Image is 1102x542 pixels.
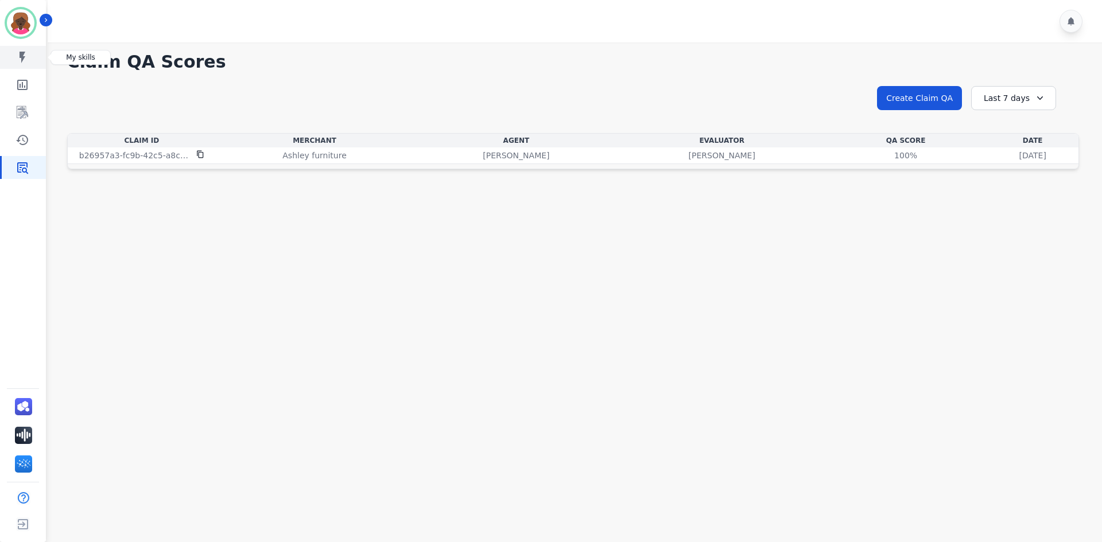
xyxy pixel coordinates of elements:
[282,150,346,161] p: Ashley furniture
[7,9,34,37] img: Bordered avatar
[827,136,985,145] div: QA Score
[877,86,962,110] button: Create Claim QA
[880,150,932,161] div: 100%
[218,136,411,145] div: Merchant
[989,136,1076,145] div: Date
[622,136,822,145] div: Evaluator
[70,136,214,145] div: Claim Id
[689,150,755,161] p: [PERSON_NAME]
[416,136,616,145] div: Agent
[79,150,189,161] p: b26957a3-fc9b-42c5-a8c9-c45cdc50d448
[483,150,549,161] p: [PERSON_NAME]
[1019,150,1046,161] p: [DATE]
[971,86,1056,110] div: Last 7 days
[67,52,1079,72] h1: Claim QA Scores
